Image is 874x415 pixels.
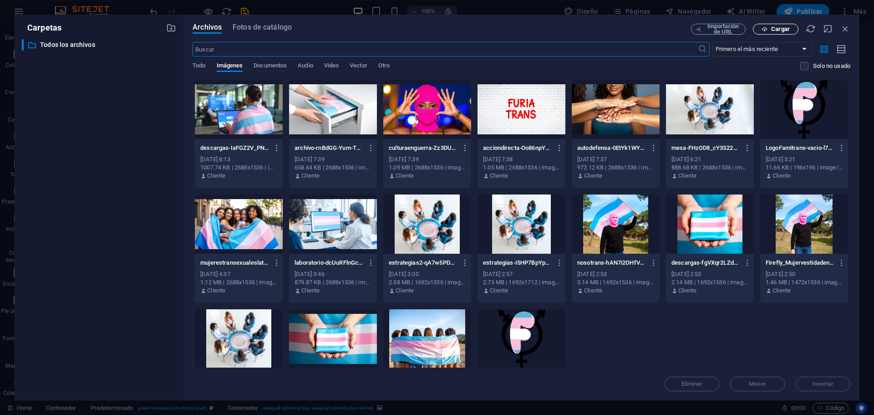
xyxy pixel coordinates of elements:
div: [DATE] 7:39 [295,155,371,164]
div: 3.14 MB | 1692x1536 | image/png [577,278,654,287]
div: 1.12 MB | 2688x1536 | image/jpeg [200,278,277,287]
p: descargas-IaFGZ2V_PNqFzQxbyAL7Yg.jpg [200,144,269,152]
span: Video [324,60,339,73]
span: Imágenes [217,60,243,73]
p: nosotrans-hAN7i2OHfVsen1zhRMBYKA.png [577,259,645,267]
p: Cliente [772,172,791,180]
div: [DATE] 2:53 [671,270,748,278]
p: Cliente [396,172,414,180]
div: [DATE] 7:37 [577,155,654,164]
p: Cliente [396,287,414,295]
p: Cliente [301,287,320,295]
span: Todo [193,60,205,73]
input: Buscar [193,42,697,56]
p: culturaenguerra-Zz3DUUuUrY84hXY19rmr5Q.jpg [389,144,457,152]
span: Archivos [193,22,222,33]
div: 2.58 MB | 1692x1536 | image/png [389,278,466,287]
i: Cerrar [840,24,850,34]
p: descargas-fgVXqr2LZdvIpK7XoJssvA.png [671,259,740,267]
p: estrategias-I5HP7BpYpbMUdotXO23h2g.png [483,259,551,267]
p: acciondirecta-Oo86npY80vpBHgqopljhjg.jpg [483,144,551,152]
div: 1.05 MB | 2688x1536 | image/jpeg [483,164,560,172]
div: 658.64 KB | 2688x1536 | image/jpeg [295,164,371,172]
p: archivo-rnBdGG-Yum-T6x6ih8-rXQ.jpg [295,144,363,152]
p: Firefly_Mujervestidadenegroyconpasamontaasrosaquelecubretodoelrostromenoslos233588-XCCzIrJZsZk94Y... [766,259,834,267]
p: Cliente [584,172,602,180]
div: [DATE] 7:38 [483,155,560,164]
p: Cliente [207,172,225,180]
div: 1.46 MB | 1472x1536 | image/jpeg [766,278,843,287]
div: 11.66 KB | 196x196 | image/png [766,164,843,172]
p: Solo no usado [813,62,850,70]
div: ​ [22,39,24,51]
p: Cliente [207,287,225,295]
div: [DATE] 6:21 [671,155,748,164]
span: Audio [298,60,313,73]
p: Cliente [301,172,320,180]
div: [DATE] 2:50 [766,270,843,278]
span: Importación de URL [705,24,742,35]
p: estrategias2-qA7w5PDb-L8p4_sS7qPlCQ.png [389,259,457,267]
div: 2.14 MB | 1692x1536 | image/png [671,278,748,287]
div: [DATE] 2:53 [577,270,654,278]
p: Carpetas [22,22,61,34]
p: Cliente [584,287,602,295]
span: Otro [378,60,390,73]
p: Cliente [490,172,508,180]
i: Minimizar [823,24,833,34]
p: Cliente [678,287,696,295]
div: 879.87 KB | 2688x1536 | image/jpeg [295,278,371,287]
div: 972.12 KB | 2688x1536 | image/jpeg [577,164,654,172]
i: Volver a cargar [806,24,816,34]
p: Cliente [490,287,508,295]
p: Cliente [772,287,791,295]
div: 2.73 MB | 1692x1712 | image/png [483,278,560,287]
p: laboratorio-dcUuRFlnGcnIWqeg8Bd0Mw.jpg [295,259,363,267]
p: LogoFamitrans-vacio-l7b6vjn7JK7nV0QbaHkqqQ-RP3r-lsyXFNAjLr_XCk0cg.png [766,144,834,152]
button: Importación de URL [691,24,746,35]
span: Documentos [254,60,287,73]
div: [DATE] 5:21 [766,155,843,164]
div: [DATE] 3:46 [295,270,371,278]
p: mujerestransexualeslatinas-yC_lHwNAHBQL871Z808iag.jpg [200,259,269,267]
div: 1007.74 KB | 2688x1536 | image/jpeg [200,164,277,172]
div: [DATE] 3:00 [389,270,466,278]
span: Cargar [771,26,790,32]
div: [DATE] 8:13 [200,155,277,164]
span: Vector [350,60,367,73]
span: Fotos de catálogo [233,22,292,33]
div: 1.09 MB | 2688x1536 | image/jpeg [389,164,466,172]
i: Crear carpeta [166,23,176,33]
p: mesa-FHzOD8_cY3S22wGv6eTu4Q.jpg [671,144,740,152]
p: Todos los archivos [40,40,159,50]
p: Cliente [678,172,696,180]
div: [DATE] 2:57 [483,270,560,278]
div: [DATE] 4:37 [200,270,277,278]
div: [DATE] 7:39 [389,155,466,164]
div: 888.68 KB | 2688x1536 | image/jpeg [671,164,748,172]
button: Cargar [753,24,798,35]
p: autodefensa-0EtYk1WYtihnjfJ14VpZ9w.jpg [577,144,645,152]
